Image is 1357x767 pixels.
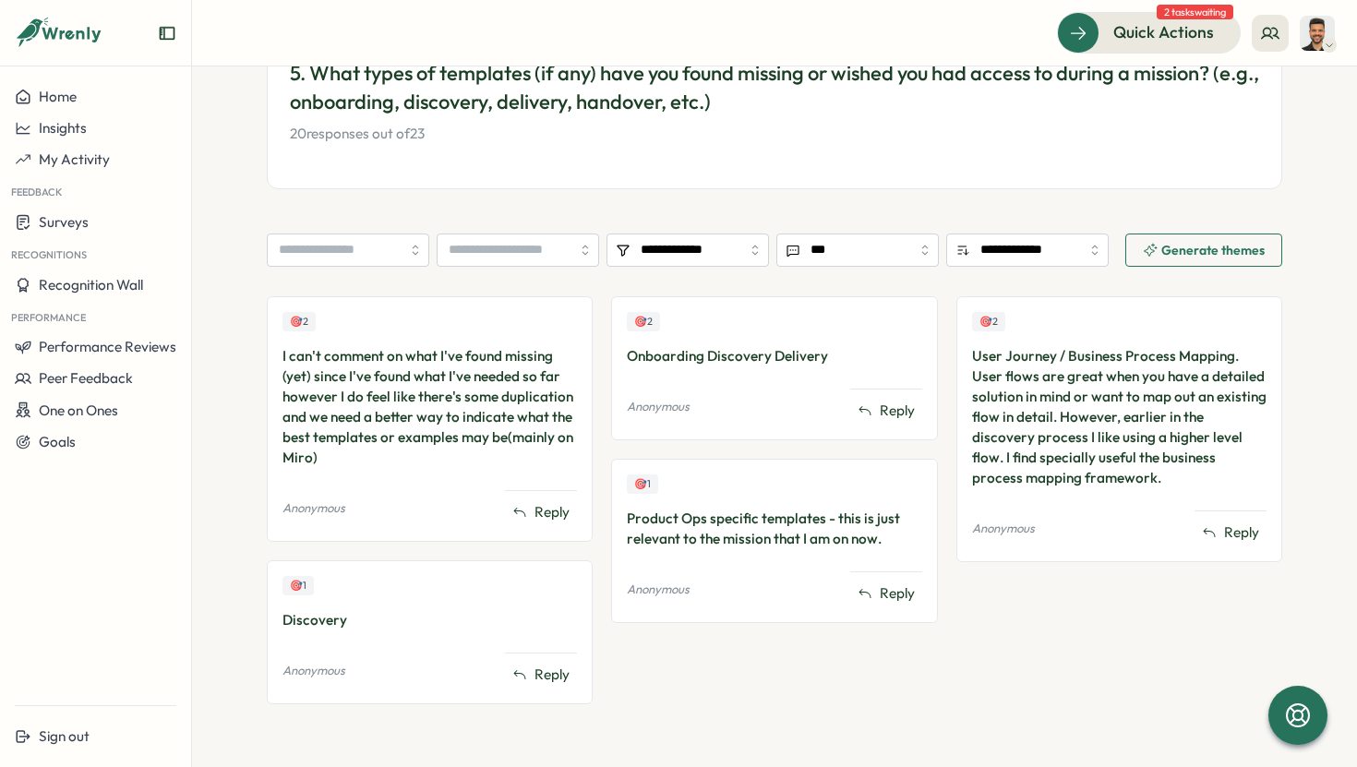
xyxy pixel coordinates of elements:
[1195,519,1267,546] button: Reply
[880,583,915,604] span: Reply
[627,346,921,366] div: Onboarding Discovery Delivery
[290,124,1259,144] p: 20 responses out of 23
[39,150,110,168] span: My Activity
[1161,244,1265,257] span: Generate themes
[534,665,570,685] span: Reply
[1224,522,1259,543] span: Reply
[39,88,77,105] span: Home
[39,727,90,745] span: Sign out
[282,500,345,517] p: Anonymous
[39,401,118,419] span: One on Ones
[39,433,76,450] span: Goals
[39,213,89,231] span: Surveys
[850,397,922,425] button: Reply
[627,509,921,549] div: Product Ops specific templates - this is just relevant to the mission that I am on now.
[627,474,658,494] div: Upvotes
[1057,12,1241,53] button: Quick Actions
[158,24,176,42] button: Expand sidebar
[282,576,314,595] div: Upvotes
[290,59,1259,116] p: 5. What types of templates (if any) have you found missing or wished you had access to during a m...
[850,580,922,607] button: Reply
[972,312,1005,331] div: Upvotes
[505,498,577,526] button: Reply
[627,581,690,598] p: Anonymous
[1157,5,1233,19] span: 2 tasks waiting
[1300,16,1335,51] img: Sagar Verma
[282,610,577,630] div: Discovery
[880,401,915,421] span: Reply
[282,346,577,468] div: I can't comment on what I've found missing (yet) since I've found what I've needed so far however...
[39,119,87,137] span: Insights
[627,399,690,415] p: Anonymous
[39,369,133,387] span: Peer Feedback
[282,312,316,331] div: Upvotes
[1113,20,1214,44] span: Quick Actions
[39,276,143,294] span: Recognition Wall
[1125,234,1282,267] button: Generate themes
[534,502,570,522] span: Reply
[972,521,1035,537] p: Anonymous
[627,312,660,331] div: Upvotes
[282,663,345,679] p: Anonymous
[39,338,176,355] span: Performance Reviews
[505,661,577,689] button: Reply
[972,346,1267,488] div: User Journey / Business Process Mapping. User flows are great when you have a detailed solution i...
